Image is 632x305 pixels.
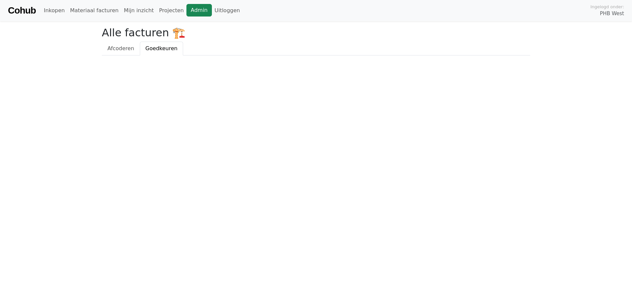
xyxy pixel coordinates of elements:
[590,4,624,10] span: Ingelogd onder:
[145,45,178,51] span: Goedkeuren
[107,45,134,51] span: Afcoderen
[140,42,183,55] a: Goedkeuren
[600,10,624,17] span: PHB West
[186,4,212,17] a: Admin
[156,4,186,17] a: Projecten
[41,4,67,17] a: Inkopen
[212,4,243,17] a: Uitloggen
[67,4,121,17] a: Materiaal facturen
[102,42,140,55] a: Afcoderen
[8,3,36,18] a: Cohub
[121,4,157,17] a: Mijn inzicht
[102,26,530,39] h2: Alle facturen 🏗️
